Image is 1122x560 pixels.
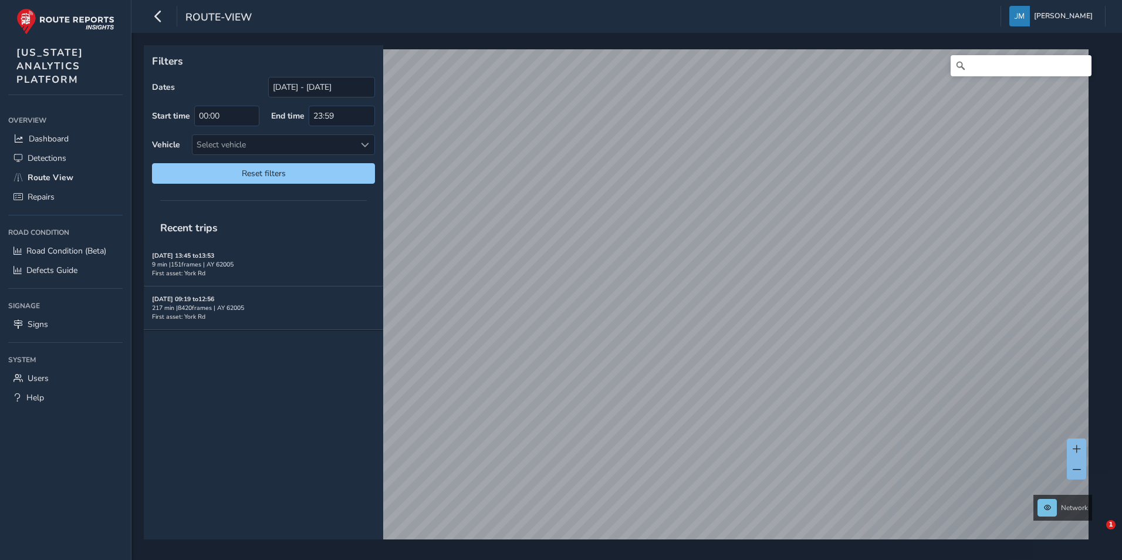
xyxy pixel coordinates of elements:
a: Detections [8,149,123,168]
span: First asset: York Rd [152,312,205,321]
a: Defects Guide [8,261,123,280]
span: Users [28,373,49,384]
span: Road Condition (Beta) [26,245,106,257]
canvas: Map [148,49,1089,553]
strong: [DATE] 13:45 to 13:53 [152,251,214,260]
span: Signs [28,319,48,330]
span: Defects Guide [26,265,77,276]
label: Dates [152,82,175,93]
span: [PERSON_NAME] [1034,6,1093,26]
span: Route View [28,172,73,183]
label: Vehicle [152,139,180,150]
button: Reset filters [152,163,375,184]
span: Repairs [28,191,55,203]
input: Search [951,55,1091,76]
div: Road Condition [8,224,123,241]
span: Recent trips [152,212,226,243]
a: Repairs [8,187,123,207]
span: 1 [1106,520,1116,529]
a: Users [8,369,123,388]
div: 9 min | 151 frames | AY 62005 [152,260,375,269]
div: 217 min | 8420 frames | AY 62005 [152,303,375,312]
span: Help [26,392,44,403]
span: First asset: York Rd [152,269,205,278]
span: Dashboard [29,133,69,144]
div: System [8,351,123,369]
a: Signs [8,315,123,334]
label: End time [271,110,305,122]
a: Help [8,388,123,407]
button: [PERSON_NAME] [1009,6,1097,26]
img: rr logo [16,8,114,35]
iframe: Intercom live chat [1082,520,1110,548]
div: Select vehicle [192,135,355,154]
span: Detections [28,153,66,164]
span: Network [1061,503,1088,512]
a: Route View [8,168,123,187]
span: Reset filters [161,168,366,179]
img: diamond-layout [1009,6,1030,26]
strong: [DATE] 09:19 to 12:56 [152,295,214,303]
span: route-view [185,10,252,26]
span: [US_STATE] ANALYTICS PLATFORM [16,46,83,86]
label: Start time [152,110,190,122]
a: Dashboard [8,129,123,149]
a: Road Condition (Beta) [8,241,123,261]
p: Filters [152,53,375,69]
div: Overview [8,112,123,129]
div: Signage [8,297,123,315]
